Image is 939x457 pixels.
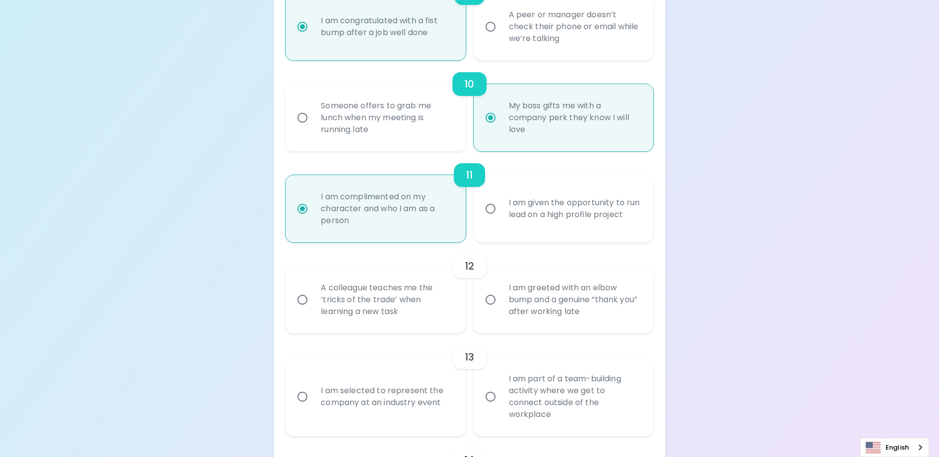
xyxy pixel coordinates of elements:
[860,438,929,457] aside: Language selected: English
[313,88,460,147] div: Someone offers to grab me lunch when my meeting is running late
[466,167,473,183] h6: 11
[313,179,460,238] div: I am complimented on my character and who I am as a person
[313,270,460,329] div: A colleague teaches me the ‘tricks of the trade’ when learning a new task
[501,361,648,432] div: I am part of a team-building activity where we get to connect outside of the workplace
[464,76,474,92] h6: 10
[501,270,648,329] div: I am greeted with an elbow bump and a genuine “thank you” after working late
[286,60,653,151] div: choice-group-check
[286,242,653,333] div: choice-group-check
[313,3,460,50] div: I am congratulated with a fist bump after a job well done
[860,438,929,457] div: Language
[286,333,653,436] div: choice-group-check
[313,373,460,420] div: I am selected to represent the company at an industry event
[501,88,648,147] div: My boss gifts me with a company perk they know I will love
[286,151,653,242] div: choice-group-check
[501,185,648,232] div: I am given the opportunity to run lead on a high profile project
[465,349,474,365] h6: 13
[465,258,474,274] h6: 12
[861,438,929,457] a: English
